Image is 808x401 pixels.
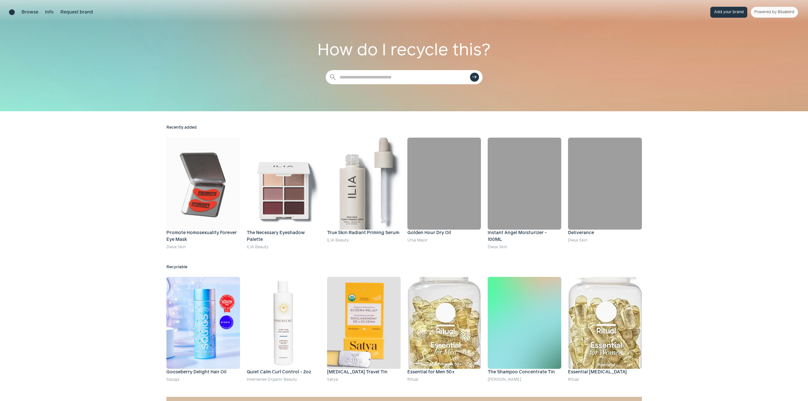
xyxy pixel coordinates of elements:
h1: How do I recycle this? [317,38,492,63]
img: Essential for Men 50+ [407,277,481,369]
h4: The Shampoo Concentrate Tin [488,369,561,376]
h4: Gooseberry Delight Hair Oil [166,369,240,376]
h4: Essential Postnatal [568,369,642,376]
a: The Shampoo Concentrate Tin The Shampoo Concentrate Tin [488,277,561,376]
a: Golden Hour Dry Oil Golden Hour Dry Oil [407,138,481,236]
a: Ritual [407,378,418,382]
a: Essential for Men 50+ Essential for Men 50+ [407,277,481,376]
h4: Golden Hour Dry Oil [407,230,481,236]
img: The Necessary Eyeshadow Palette [247,138,320,230]
a: Ursa Major [407,238,428,242]
a: Essential Postnatal Essential [MEDICAL_DATA] [568,277,642,376]
a: Deliverance Deliverance [568,138,642,236]
h4: Promote Homosexuality Forever Eye Mask [166,230,240,243]
img: Essential Postnatal [568,277,642,369]
a: Satya [327,378,338,382]
button: Add your brand [710,7,747,18]
img: Eczema Travel Tin [327,277,401,369]
h4: Deliverance [568,230,642,236]
img: True Skin Radiant Priming Serum [327,138,401,230]
h4: Instant Angel Moisturizer - 100ML [488,230,561,243]
a: ILIA Beauty [247,245,269,249]
a: Squigs [166,378,179,382]
a: Eczema Travel Tin [MEDICAL_DATA] Travel Tin [327,277,401,376]
span: Bluebird [778,10,794,14]
img: The Shampoo Concentrate Tin [488,277,561,369]
h4: Quiet Calm Curl Control - 2oz [247,369,320,376]
h4: Eczema Travel Tin [327,369,401,376]
a: ILIA Beauty [327,238,349,242]
a: Powered by Bluebird [751,7,798,18]
a: Innersense Organic Beauty [247,378,297,382]
a: Dieux Skin [166,245,186,249]
a: Request brand [60,9,93,16]
a: Dieux Skin [568,238,587,242]
span: search [329,73,337,81]
a: Gooseberry Delight Hair Oil Gooseberry Delight Hair Oil [166,277,240,376]
a: Dieux Skin [488,245,507,249]
a: True Skin Radiant Priming Serum True Skin Radiant Priming Serum [327,138,401,236]
span: east [472,75,477,80]
a: Promote Homosexuality Forever Eye Mask Promote Homosexuality Forever Eye Mask [166,138,240,243]
a: Info [45,9,54,16]
a: The Necessary Eyeshadow Palette The Necessary Eyeshadow Palette [247,138,320,243]
a: Brand directory home [9,9,15,15]
img: Gooseberry Delight Hair Oil [166,277,240,369]
h4: Essential for Men 50+ [407,369,481,376]
a: Ritual [568,378,579,382]
a: Quiet Calm Curl Control - 2oz Quiet Calm Curl Control - 2oz [247,277,320,376]
h2: Recyclable [166,264,642,270]
img: Promote Homosexuality Forever Eye Mask [166,138,240,230]
button: east [470,73,479,82]
a: Instant Angel Moisturizer - 100ML Instant Angel Moisturizer - 100ML [488,138,561,243]
a: [PERSON_NAME] [488,378,521,382]
h4: The Necessary Eyeshadow Palette [247,230,320,243]
h2: Recently added [166,125,642,131]
img: Quiet Calm Curl Control - 2oz [247,277,320,369]
h4: True Skin Radiant Priming Serum [327,230,401,236]
a: Browse [22,9,38,16]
